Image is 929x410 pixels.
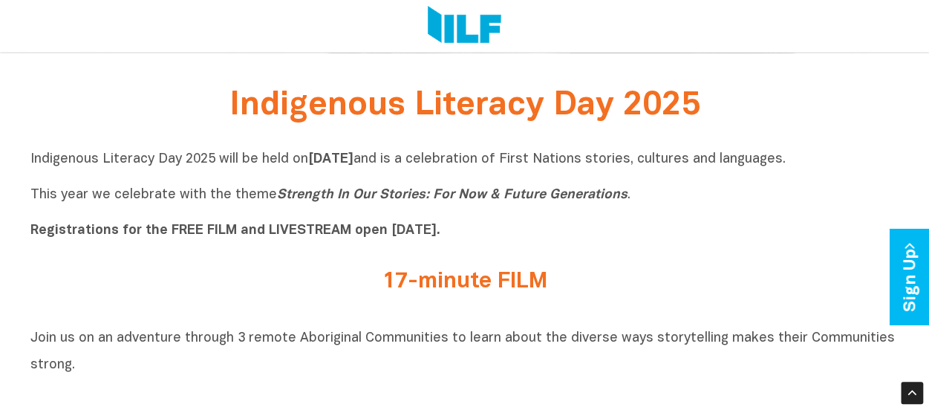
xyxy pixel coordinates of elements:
h2: 17-minute FILM [186,270,743,294]
span: Indigenous Literacy Day 2025 [229,91,700,121]
i: Strength In Our Stories: For Now & Future Generations [277,189,628,201]
b: [DATE] [308,153,353,166]
img: Logo [428,6,501,46]
b: Registrations for the FREE FILM and LIVESTREAM open [DATE]. [30,224,440,237]
p: Indigenous Literacy Day 2025 will be held on and is a celebration of First Nations stories, cultu... [30,151,899,240]
div: Scroll Back to Top [901,382,923,404]
span: Join us on an adventure through 3 remote Aboriginal Communities to learn about the diverse ways s... [30,332,895,371]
